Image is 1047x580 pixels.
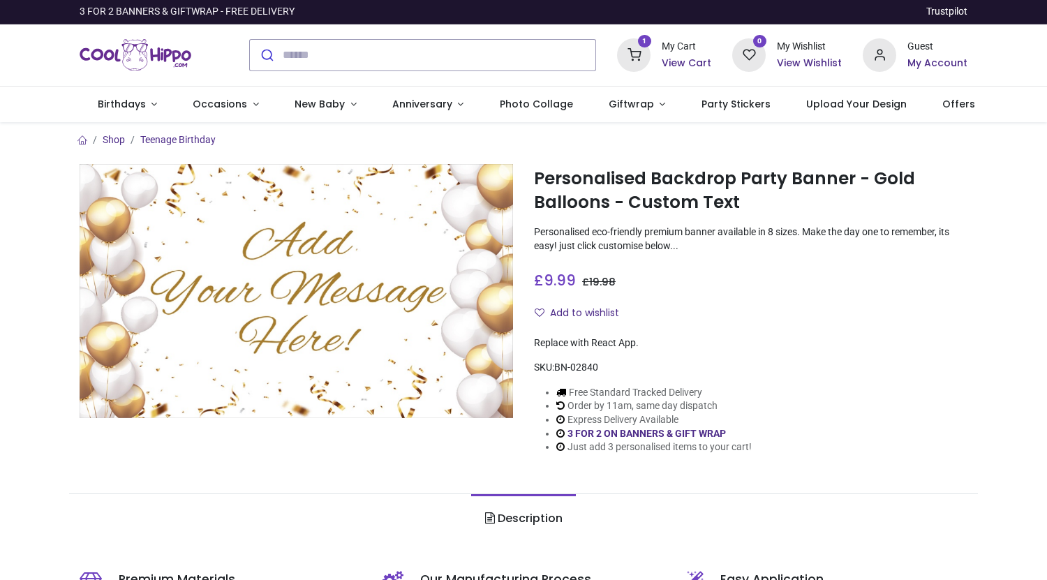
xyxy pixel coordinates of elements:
[554,362,598,373] span: BN-02840
[193,97,247,111] span: Occasions
[638,35,651,48] sup: 1
[534,302,631,325] button: Add to wishlistAdd to wishlist
[556,386,752,400] li: Free Standard Tracked Delivery
[534,167,967,215] h1: Personalised Backdrop Party Banner - Gold Balloons - Custom Text
[140,134,216,145] a: Teenage Birthday
[392,97,452,111] span: Anniversary
[753,35,766,48] sup: 0
[534,336,967,350] div: Replace with React App.
[662,40,711,54] div: My Cart
[777,57,842,70] a: View Wishlist
[295,97,345,111] span: New Baby
[942,97,975,111] span: Offers
[556,440,752,454] li: Just add 3 personalised items to your cart!
[701,97,771,111] span: Party Stickers
[567,428,726,439] a: 3 FOR 2 ON BANNERS & GIFT WRAP
[556,399,752,413] li: Order by 11am, same day dispatch
[80,5,295,19] div: 3 FOR 2 BANNERS & GIFTWRAP - FREE DELIVERY
[662,57,711,70] a: View Cart
[80,87,175,123] a: Birthdays
[534,270,576,290] span: £
[374,87,482,123] a: Anniversary
[907,40,967,54] div: Guest
[535,308,544,318] i: Add to wishlist
[500,97,573,111] span: Photo Collage
[609,97,654,111] span: Giftwrap
[556,413,752,427] li: Express Delivery Available
[591,87,683,123] a: Giftwrap
[534,361,967,375] div: SKU:
[80,36,191,75] img: Cool Hippo
[250,40,283,70] button: Submit
[544,270,576,290] span: 9.99
[589,275,616,289] span: 19.98
[175,87,277,123] a: Occasions
[534,225,967,253] p: Personalised eco-friendly premium banner available in 8 sizes. Make the day one to remember, its ...
[80,164,513,418] img: Personalised Backdrop Party Banner - Gold Balloons - Custom Text
[777,40,842,54] div: My Wishlist
[277,87,375,123] a: New Baby
[582,275,616,289] span: £
[103,134,125,145] a: Shop
[926,5,967,19] a: Trustpilot
[80,36,191,75] a: Logo of Cool Hippo
[617,48,651,59] a: 1
[806,97,907,111] span: Upload Your Design
[732,48,766,59] a: 0
[98,97,146,111] span: Birthdays
[471,494,575,543] a: Description
[907,57,967,70] a: My Account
